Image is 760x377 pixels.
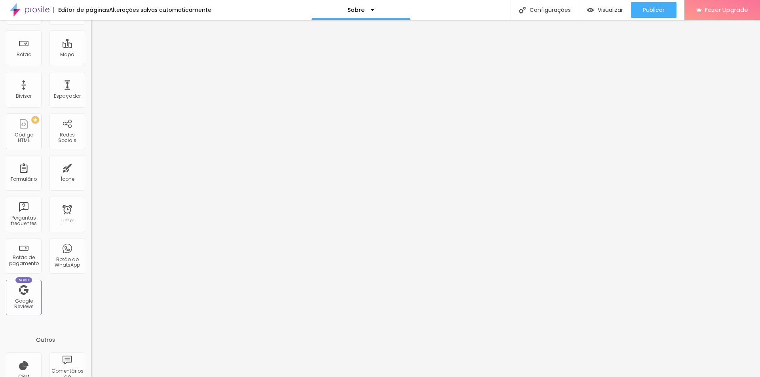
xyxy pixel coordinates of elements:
span: Publicar [643,7,665,13]
button: Publicar [631,2,676,18]
div: Perguntas frequentes [8,215,39,227]
div: Espaçador [54,93,81,99]
div: Código HTML [8,132,39,144]
div: Botão [17,52,31,57]
span: Visualizar [598,7,623,13]
div: Botão de pagamento [8,255,39,266]
div: Formulário [11,176,37,182]
div: Redes Sociais [51,132,83,144]
button: Visualizar [579,2,631,18]
div: Alterações salvas automaticamente [109,7,211,13]
div: Google Reviews [8,298,39,310]
div: Novo [15,277,32,283]
div: Divisor [16,93,32,99]
iframe: Editor [91,20,760,377]
div: Ícone [61,176,74,182]
div: Botão do WhatsApp [51,257,83,268]
span: Fazer Upgrade [705,6,748,13]
img: Icone [519,7,526,13]
img: view-1.svg [587,7,594,13]
div: Mapa [60,52,74,57]
div: Timer [61,218,74,224]
p: Sobre [348,7,365,13]
div: Editor de páginas [53,7,109,13]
